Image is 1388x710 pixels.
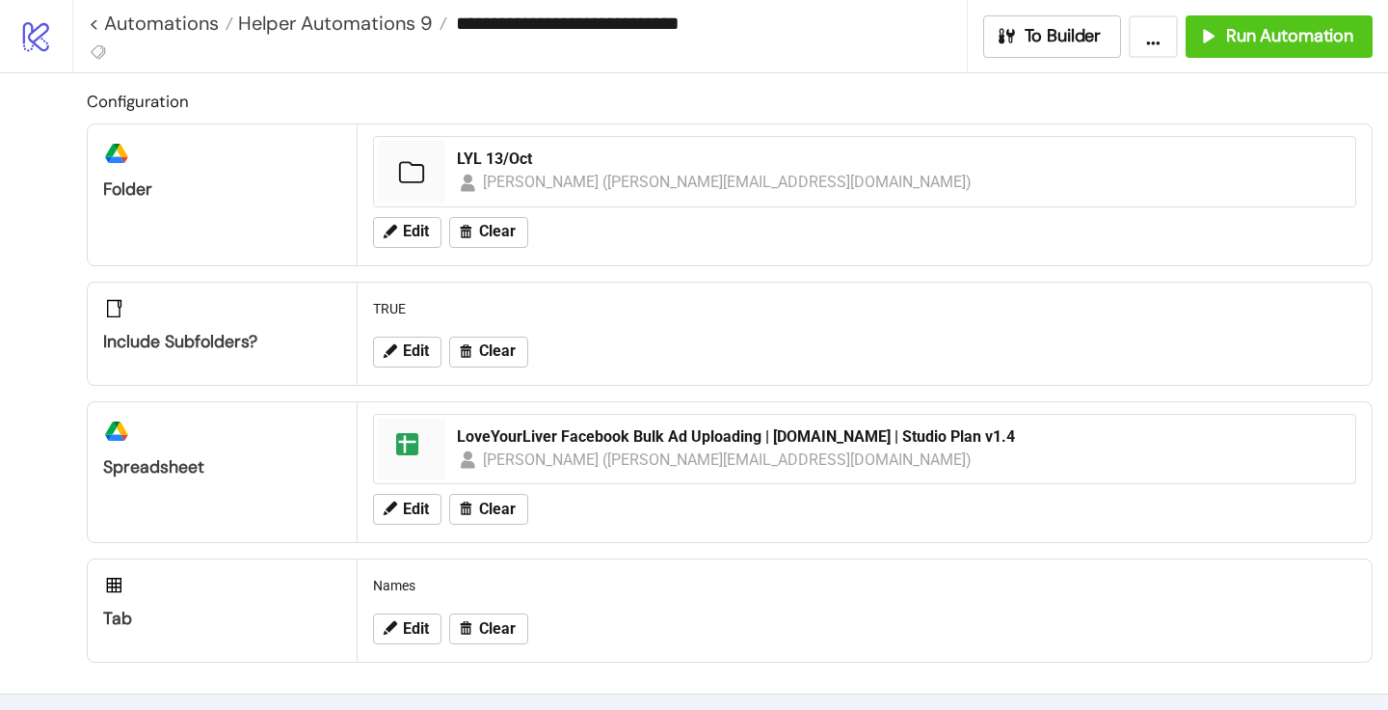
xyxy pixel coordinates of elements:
button: Run Automation [1186,15,1373,58]
span: Clear [479,223,516,240]
a: Helper Automations 9 [233,14,447,33]
h2: Configuration [87,89,1373,114]
span: Edit [403,342,429,360]
div: Folder [103,178,341,201]
span: Edit [403,223,429,240]
div: Tab [103,608,341,630]
span: Clear [479,620,516,638]
button: Edit [373,494,441,525]
div: LoveYourLiver Facebook Bulk Ad Uploading | [DOMAIN_NAME] | Studio Plan v1.4 [457,426,1344,448]
span: Edit [403,620,429,638]
span: Run Automation [1226,25,1353,47]
button: Clear [449,494,528,525]
span: To Builder [1025,25,1102,47]
div: LYL 13/Oct [457,149,1344,170]
div: Include subfolders? [103,331,341,353]
button: ... [1129,15,1178,58]
div: [PERSON_NAME] ([PERSON_NAME][EMAIL_ADDRESS][DOMAIN_NAME]) [483,448,973,472]
a: < Automations [89,14,233,33]
span: Clear [479,342,516,360]
button: Clear [449,217,528,248]
div: TRUE [365,290,1364,327]
button: Edit [373,614,441,644]
button: Edit [373,337,441,368]
span: Helper Automations 9 [233,11,433,36]
button: Edit [373,217,441,248]
div: Names [365,567,1364,604]
div: [PERSON_NAME] ([PERSON_NAME][EMAIL_ADDRESS][DOMAIN_NAME]) [483,170,973,194]
button: Clear [449,337,528,368]
button: Clear [449,614,528,644]
span: Clear [479,501,516,518]
span: Edit [403,501,429,518]
button: To Builder [983,15,1122,58]
div: Spreadsheet [103,456,341,478]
